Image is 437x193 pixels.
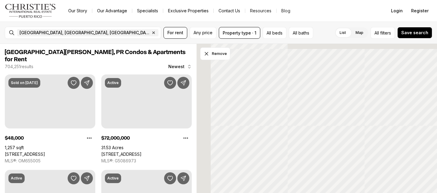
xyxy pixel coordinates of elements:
[107,80,119,85] p: Active
[5,49,185,62] span: [GEOGRAPHIC_DATA][PERSON_NAME], PR Condos & Apartments for Rent
[5,4,56,18] img: logo
[263,27,286,39] button: All beds
[68,77,80,89] button: Save Property: 101 SILVER SPRINGS BOULEVARD #103
[190,27,216,39] button: Any price
[408,5,432,17] button: Register
[11,176,22,181] p: Active
[194,30,212,35] span: Any price
[164,172,176,184] button: Save Property:
[5,152,45,157] a: 101 SILVER SPRINGS BOULEVARD #103, OCALA FL, 34470
[371,27,395,39] button: Allfilters
[374,30,379,36] span: All
[401,30,428,35] span: Save search
[391,8,403,13] span: Login
[180,132,192,144] button: Property options
[277,7,295,15] a: Blog
[335,27,351,38] label: List
[167,30,183,35] span: For rent
[132,7,163,15] a: Specialists
[387,5,406,17] button: Login
[200,47,230,60] button: Dismiss drawing
[351,27,368,38] label: Map
[165,61,195,73] button: Newest
[101,152,142,157] a: 412 E STATE ROAD 44, WILDWOOD FL, 34785
[5,64,33,69] p: 704,251 results
[107,176,119,181] p: Active
[83,132,95,144] button: Property options
[411,8,429,13] span: Register
[92,7,132,15] a: Our Advantage
[163,7,213,15] a: Exclusive Properties
[163,27,187,39] button: For rent
[168,64,185,69] span: Newest
[63,7,92,15] a: Our Story
[164,77,176,89] button: Save Property: 412 E STATE ROAD 44
[11,80,38,85] p: Sold on [DATE]
[20,30,150,35] span: [GEOGRAPHIC_DATA], [GEOGRAPHIC_DATA], [GEOGRAPHIC_DATA]
[380,30,391,36] span: filters
[219,27,260,39] button: Property type · 1
[68,172,80,184] button: Save Property: 1510 HIGHLAND
[214,7,245,15] button: Contact Us
[289,27,313,39] button: All baths
[397,27,432,38] button: Save search
[245,7,276,15] a: Resources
